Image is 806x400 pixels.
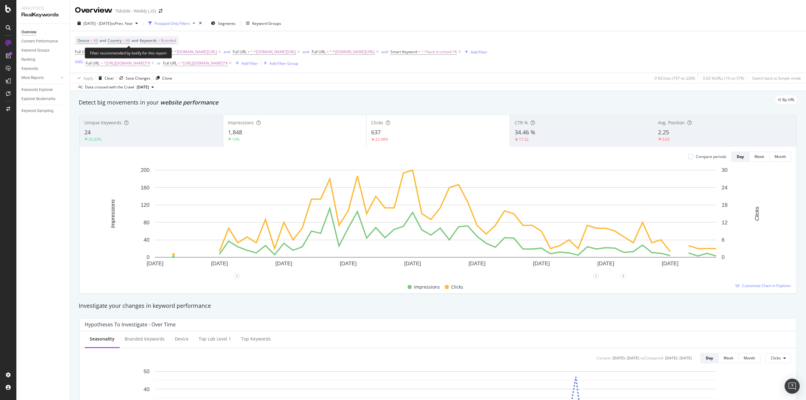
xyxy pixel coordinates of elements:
[754,154,764,159] div: Week
[158,38,160,43] span: =
[418,49,420,54] span: =
[765,353,791,363] button: Clicks
[775,154,786,159] div: Month
[75,73,93,83] button: Apply
[662,261,679,267] text: [DATE]
[233,49,247,54] span: Full URL
[144,386,150,392] text: 40
[731,152,749,162] button: Day
[224,49,230,55] button: and
[612,355,639,361] div: [DATE] - [DATE]
[515,128,535,136] span: 34.46 %
[153,73,172,83] button: Clone
[739,353,760,363] button: Month
[771,355,781,361] span: Clicks
[155,21,190,26] div: Postpaid Only Filters
[21,108,65,114] a: Keyword Sampling
[749,152,769,162] button: Week
[99,38,106,43] span: and
[126,76,150,81] div: Save Changes
[161,36,176,45] span: Branded
[701,353,718,363] button: Day
[21,11,65,19] div: RealKeywords
[21,96,55,102] div: Explorer Bookmarks
[312,49,326,54] span: Full URL
[515,120,528,126] span: CTR %
[77,38,89,43] span: Device
[381,49,388,55] button: and
[88,137,101,142] div: 33.33%
[21,29,65,36] a: Overview
[198,20,203,26] div: times
[126,36,130,45] span: All
[79,302,797,310] div: Investigate your changes in keyword performance
[110,199,116,228] text: Impressions
[105,76,114,81] div: Clear
[21,87,65,93] a: Keywords Explorer
[115,8,156,14] div: TMobile - Weekly (JS)
[21,38,65,45] a: Content Performance
[737,154,744,159] div: Day
[21,56,65,63] a: Ranking
[404,261,421,267] text: [DATE]
[275,261,292,267] text: [DATE]
[75,5,112,16] div: Overview
[597,355,611,361] div: Current:
[90,38,93,43] span: =
[75,59,83,65] button: AND
[141,167,150,173] text: 200
[208,18,238,28] button: Segments
[84,120,122,126] span: Unique Keywords
[224,49,230,54] div: and
[381,49,388,54] div: and
[326,49,329,54] span: ≠
[228,120,254,126] span: Impressions
[722,185,728,191] text: 24
[163,60,177,66] span: Full URL
[211,261,228,267] text: [DATE]
[658,120,685,126] span: Avg. Position
[85,167,786,276] svg: A chart.
[21,5,65,11] div: Analytics
[141,185,150,191] text: 160
[90,336,115,342] div: Seasonality
[251,48,296,56] span: ^.*[DOMAIN_NAME][URL]
[137,84,149,90] span: 2025 Sep. 5th
[724,355,733,361] div: Week
[270,61,298,66] div: Add Filter Group
[21,65,38,72] div: Keywords
[94,36,98,45] span: All
[241,61,258,66] div: Add Filter
[21,38,58,45] div: Content Performance
[421,48,457,56] span: ^.*back to school.*$
[451,283,463,291] span: Clicks
[662,137,670,142] div: 0.65
[21,96,65,102] a: Explorer Bookmarks
[658,128,669,136] span: 2.25
[241,336,271,342] div: Top Keywords
[722,254,724,260] text: 0
[375,137,388,142] div: 23.98%
[199,336,231,342] div: Top lob Level 1
[247,49,250,54] span: ≠
[782,98,795,102] span: By URL
[722,202,728,208] text: 18
[96,73,114,83] button: Clear
[175,336,189,342] div: Device
[218,21,236,26] span: Segments
[125,336,165,342] div: Branded Keywords
[75,49,89,54] span: Full URL
[718,353,739,363] button: Week
[108,38,122,43] span: Country
[303,49,309,55] button: and
[750,73,801,83] button: Switch back to Simple mode
[329,48,375,56] span: ^.*[DOMAIN_NAME][URL]
[228,128,242,136] span: 1,848
[696,154,726,159] div: Compare periods
[144,369,150,375] text: 50
[144,237,150,243] text: 40
[752,76,801,81] div: Switch back to Simple mode
[371,120,383,126] span: Clicks
[85,321,176,328] div: Hypotheses to Investigate - Over Time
